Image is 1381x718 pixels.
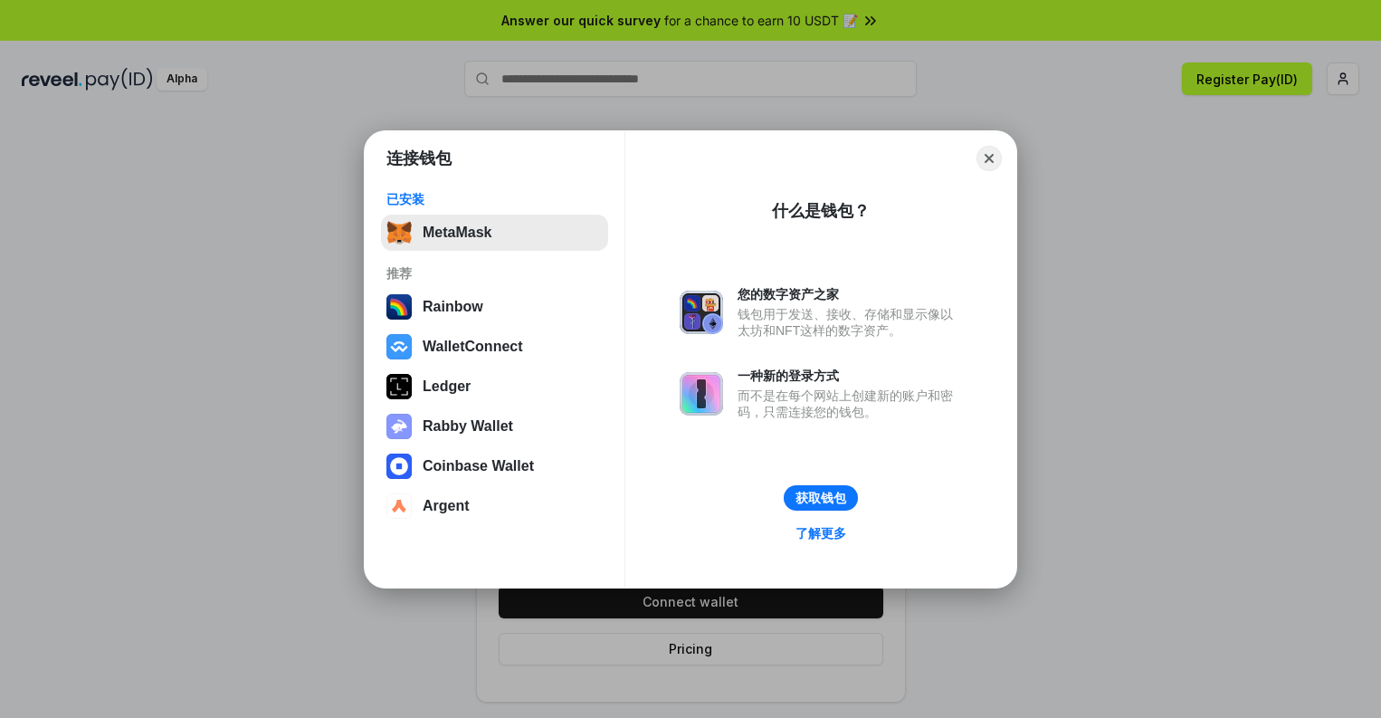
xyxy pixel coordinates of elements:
button: MetaMask [381,215,608,251]
div: 您的数字资产之家 [738,286,962,302]
div: 而不是在每个网站上创建新的账户和密码，只需连接您的钱包。 [738,388,962,420]
div: Coinbase Wallet [423,458,534,474]
div: Ledger [423,378,471,395]
img: svg+xml,%3Csvg%20width%3D%22120%22%20height%3D%22120%22%20viewBox%3D%220%200%20120%20120%22%20fil... [386,294,412,320]
button: WalletConnect [381,329,608,365]
div: Rabby Wallet [423,418,513,435]
button: Rainbow [381,289,608,325]
img: svg+xml,%3Csvg%20xmlns%3D%22http%3A%2F%2Fwww.w3.org%2F2000%2Fsvg%22%20fill%3D%22none%22%20viewBox... [680,291,723,334]
button: 获取钱包 [784,485,858,511]
img: svg+xml,%3Csvg%20width%3D%2228%22%20height%3D%2228%22%20viewBox%3D%220%200%2028%2028%22%20fill%3D... [386,454,412,479]
div: Rainbow [423,299,483,315]
div: 获取钱包 [795,490,846,506]
button: Argent [381,488,608,524]
img: svg+xml,%3Csvg%20fill%3D%22none%22%20height%3D%2233%22%20viewBox%3D%220%200%2035%2033%22%20width%... [386,220,412,245]
h1: 连接钱包 [386,148,452,169]
div: MetaMask [423,225,491,241]
button: Coinbase Wallet [381,448,608,484]
img: svg+xml,%3Csvg%20xmlns%3D%22http%3A%2F%2Fwww.w3.org%2F2000%2Fsvg%22%20fill%3D%22none%22%20viewBox... [386,414,412,439]
div: 什么是钱包？ [772,200,870,222]
button: Close [976,146,1002,171]
div: WalletConnect [423,339,523,355]
div: 一种新的登录方式 [738,368,962,384]
div: 已安装 [386,191,603,207]
a: 了解更多 [785,522,857,545]
img: svg+xml,%3Csvg%20xmlns%3D%22http%3A%2F%2Fwww.w3.org%2F2000%2Fsvg%22%20fill%3D%22none%22%20viewBox... [680,372,723,416]
div: 推荐 [386,265,603,282]
button: Rabby Wallet [381,408,608,445]
img: svg+xml,%3Csvg%20width%3D%2228%22%20height%3D%2228%22%20viewBox%3D%220%200%2028%2028%22%20fill%3D... [386,493,412,519]
div: 了解更多 [795,525,846,541]
img: svg+xml,%3Csvg%20xmlns%3D%22http%3A%2F%2Fwww.w3.org%2F2000%2Fsvg%22%20width%3D%2228%22%20height%3... [386,374,412,399]
img: svg+xml,%3Csvg%20width%3D%2228%22%20height%3D%2228%22%20viewBox%3D%220%200%2028%2028%22%20fill%3D... [386,334,412,359]
div: 钱包用于发送、接收、存储和显示像以太坊和NFT这样的数字资产。 [738,306,962,339]
div: Argent [423,498,470,514]
button: Ledger [381,369,608,405]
